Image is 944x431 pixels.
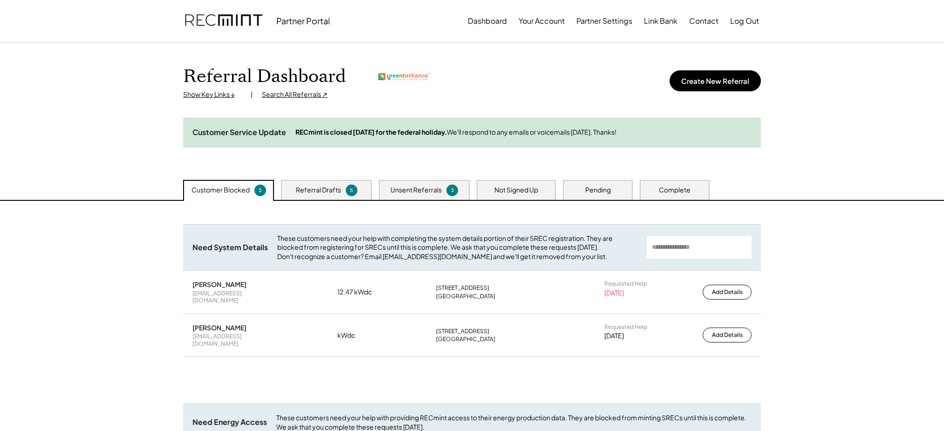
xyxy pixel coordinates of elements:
strong: RECmint is closed [DATE] for the federal holiday. [295,128,447,136]
div: Need System Details [192,243,268,253]
div: | [251,90,253,99]
div: Partner Portal [276,15,330,26]
div: [DATE] [604,331,624,341]
div: [GEOGRAPHIC_DATA] [436,293,495,300]
div: Pending [585,185,611,195]
div: [PERSON_NAME] [192,280,246,288]
div: These customers need your help with completing the system details portion of their SREC registrat... [277,234,637,261]
div: [EMAIL_ADDRESS][DOMAIN_NAME] [192,333,286,347]
div: Unsent Referrals [390,185,442,195]
div: Show Key Links ↓ [183,90,241,99]
div: Referral Drafts [296,185,341,195]
button: Dashboard [468,12,507,30]
div: [STREET_ADDRESS] [436,284,489,292]
button: Link Bank [644,12,677,30]
div: [EMAIL_ADDRESS][DOMAIN_NAME] [192,290,286,304]
div: 3 [448,187,457,194]
h1: Referral Dashboard [183,66,346,88]
div: Requested Help [604,280,647,287]
img: recmint-logotype%403x.png [185,5,262,37]
button: Add Details [703,285,752,300]
div: Search All Referrals ↗ [262,90,328,99]
div: [STREET_ADDRESS] [436,328,489,335]
div: [PERSON_NAME] [192,323,246,332]
div: Customer Blocked [192,185,250,195]
div: 12.47 kWdc [337,287,384,297]
button: Contact [689,12,718,30]
button: Partner Settings [576,12,632,30]
div: Complete [659,185,691,195]
button: Your Account [519,12,565,30]
div: Customer Service Update [192,128,286,137]
div: kWdc [337,331,384,340]
img: greenbrilliance.png [378,73,430,80]
div: Need Energy Access [192,417,267,427]
div: We'll respond to any emails or voicemails [DATE]. Thanks! [295,128,752,137]
div: 3 [256,187,265,194]
button: Add Details [703,328,752,342]
div: [GEOGRAPHIC_DATA] [436,335,495,343]
div: 5 [347,187,356,194]
button: Log Out [730,12,759,30]
div: [DATE] [604,288,624,298]
button: Create New Referral [670,70,761,91]
div: Not Signed Up [494,185,538,195]
div: Requested Help [604,323,647,331]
